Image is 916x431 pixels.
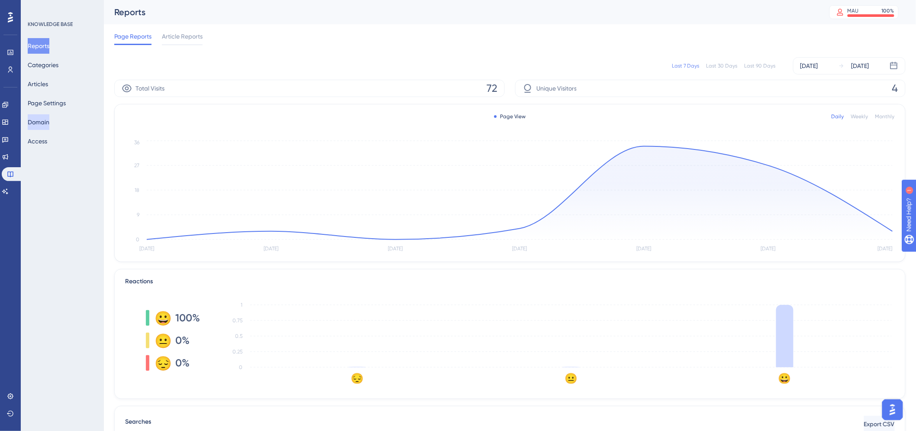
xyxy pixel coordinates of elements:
tspan: 1 [241,302,242,308]
span: Article Reports [162,31,203,42]
div: Daily [832,113,844,120]
tspan: [DATE] [761,246,776,252]
span: 100% [175,311,200,325]
button: Articles [28,76,48,92]
button: Domain [28,114,49,130]
iframe: UserGuiding AI Assistant Launcher [880,397,906,423]
div: [DATE] [800,61,818,71]
div: [DATE] [851,61,869,71]
span: Unique Visitors [536,83,577,94]
tspan: 0.75 [232,318,242,324]
tspan: 27 [134,162,139,169]
tspan: [DATE] [264,246,278,252]
button: Page Settings [28,95,66,111]
tspan: [DATE] [139,246,154,252]
text: 😐 [564,372,577,385]
span: 0% [175,356,190,370]
span: Page Reports [114,31,152,42]
div: Last 30 Days [706,62,738,69]
div: Reactions [125,276,895,287]
tspan: [DATE] [388,246,403,252]
tspan: 0 [239,364,242,370]
div: 1 [60,4,62,11]
text: 😔 [351,372,364,385]
div: 😐 [155,334,168,347]
span: 0% [175,334,190,347]
div: Monthly [875,113,895,120]
div: 😔 [155,356,168,370]
tspan: 36 [134,139,139,146]
div: Last 90 Days [745,62,776,69]
tspan: [DATE] [513,246,527,252]
span: 72 [487,81,497,95]
div: 100 % [882,7,894,14]
span: Export CSV [864,419,895,430]
div: MAU [848,7,859,14]
button: Categories [28,57,58,73]
text: 😀 [778,372,791,385]
span: Total Visits [135,83,164,94]
span: Need Help? [20,2,54,13]
span: 4 [892,81,898,95]
tspan: 9 [137,212,139,218]
tspan: 0.5 [235,333,242,339]
tspan: 0.25 [232,349,242,355]
div: KNOWLEDGE BASE [28,21,73,28]
div: Last 7 Days [672,62,700,69]
div: 😀 [155,311,168,325]
tspan: 0 [136,237,139,243]
div: Page View [494,113,526,120]
button: Reports [28,38,49,54]
div: Weekly [851,113,868,120]
tspan: [DATE] [877,246,892,252]
button: Access [28,133,47,149]
div: Reports [114,6,808,18]
tspan: 18 [135,187,139,193]
tspan: [DATE] [637,246,652,252]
